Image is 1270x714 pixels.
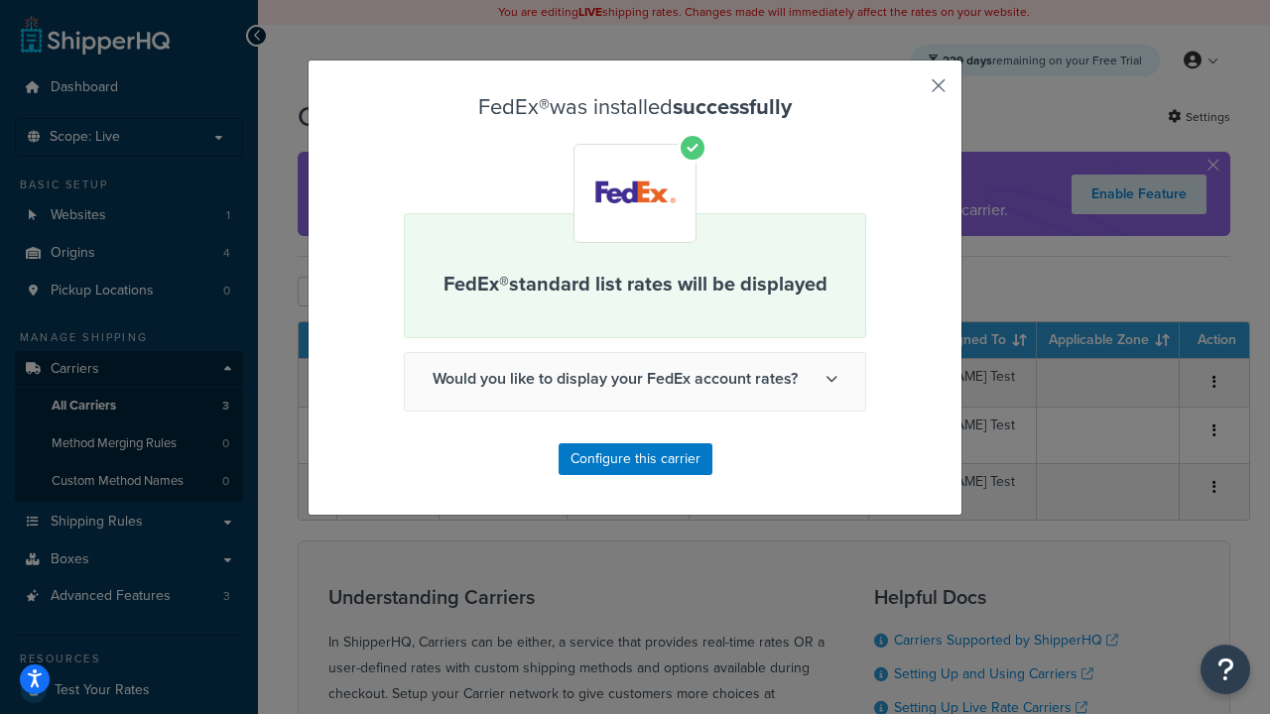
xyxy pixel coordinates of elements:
[404,213,866,338] div: FedEx® standard list rates will be displayed
[673,90,792,123] strong: successfully
[559,443,712,475] button: Configure this carrier
[1201,645,1250,694] button: Open Resource Center
[578,148,693,239] img: FedEx®
[404,95,866,119] h3: FedEx® was installed
[405,353,865,405] span: Would you like to display your FedEx account rates?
